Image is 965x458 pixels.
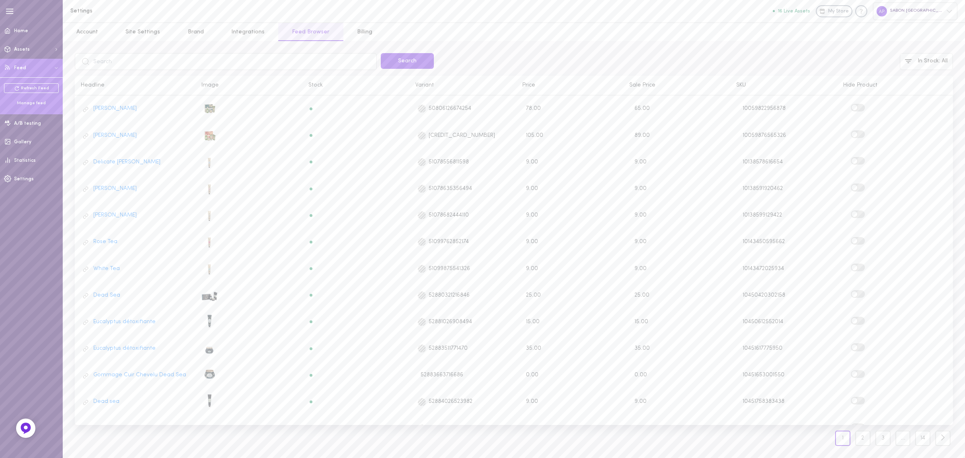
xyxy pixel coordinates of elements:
[93,132,137,139] a: [PERSON_NAME]
[743,372,784,378] span: 10451653001550
[743,132,786,138] span: 10059876565326
[14,140,31,144] span: Gallery
[833,431,853,446] a: 1
[634,398,647,404] span: 9.00
[4,83,59,93] a: Refresh Feed
[429,345,468,352] span: 52883511771470
[526,159,538,165] span: 9.00
[634,239,647,245] span: 9.00
[418,425,426,433] span: Dead sea
[418,211,426,219] span: Patchouli Lavender Vanilla
[634,345,650,351] span: 35.00
[418,132,426,140] span: Olive Bliss
[93,185,137,192] a: [PERSON_NAME]
[873,431,893,446] a: 3
[429,425,472,432] span: 52884236763470
[835,431,850,446] a: 1
[93,212,137,219] a: [PERSON_NAME]
[743,345,782,351] span: 10451617775950
[63,23,112,41] a: Account
[14,177,34,182] span: Settings
[526,292,541,298] span: 25.00
[873,2,957,20] div: SABON [GEOGRAPHIC_DATA]
[526,319,540,325] span: 15.00
[634,159,647,165] span: 9.00
[418,185,426,193] span: Green Rose
[743,186,783,192] span: 10138591920462
[743,212,782,218] span: 10138599129422
[634,105,650,111] span: 65.00
[421,371,463,379] span: 52883663716686
[743,159,783,165] span: 10138578616654
[526,132,543,138] span: 105.00
[915,431,930,446] a: 14
[623,82,730,89] div: Sale Price
[93,265,120,272] a: White Tea
[634,132,650,138] span: 89.00
[429,238,469,246] span: 51099762852174
[743,319,783,325] span: 10450612552014
[343,23,386,41] a: Billing
[93,398,119,405] a: Dead sea
[14,158,36,163] span: Statistics
[93,105,137,112] a: [PERSON_NAME]
[773,8,816,14] a: 16 Live Assets
[302,82,409,89] div: Stock
[418,398,426,406] span: Dead sea
[70,8,203,14] h1: Settings
[195,82,302,89] div: Image
[526,372,538,378] span: 0.00
[75,82,195,89] div: Headline
[112,23,174,41] a: Site Settings
[816,5,852,17] a: My Store
[913,431,933,446] a: 14
[20,422,32,434] img: Feedback Button
[418,291,426,299] span: Dead Sea
[743,105,786,111] span: 10059822956878
[526,239,538,245] span: 9.00
[93,425,119,432] a: Dead sea
[516,82,623,89] div: Price
[418,318,426,326] span: Eucalyptus détoxifiante
[743,292,785,298] span: 10450420302158
[14,47,30,52] span: Assets
[634,266,647,272] span: 9.00
[93,292,120,299] a: Dead Sea
[418,105,426,113] span: Olive Bliss
[381,53,434,69] button: Search
[418,158,426,166] span: Delicate Jasmine
[93,371,186,379] a: Gommage Cuir Chevelu Dead Sea
[429,185,472,192] span: 51078635356494
[93,345,156,352] a: Eucalyptus détoxifiante
[875,431,891,446] a: 3
[93,238,117,246] a: Rose Tea
[743,398,784,404] span: 10451758383438
[429,212,469,219] span: 51078682444110
[429,105,471,112] span: 50806126674254
[730,82,837,89] div: SKU
[429,132,495,139] span: [CREDIT_CARD_NUMBER]
[278,23,343,41] a: Feed Browser
[409,82,516,89] div: Variant
[855,431,871,446] a: 2
[429,292,470,299] span: 52880321216846
[634,292,649,298] span: 25.00
[418,265,426,273] span: White Tea
[773,8,810,14] button: 16 Live Assets
[218,23,278,41] a: Integrations
[526,212,538,218] span: 9.00
[429,265,470,272] span: 51099875541326
[853,431,873,446] a: 2
[93,318,156,326] a: Eucalyptus détoxifiante
[75,53,377,70] input: Search
[634,186,647,192] span: 9.00
[14,121,41,126] span: A/B testing
[526,398,538,404] span: 9.00
[526,186,538,192] span: 9.00
[429,398,472,405] span: 52884026523982
[418,345,426,353] span: Eucalyptus détoxifiante
[828,8,849,15] span: My Store
[174,23,218,41] a: Brand
[634,212,647,218] span: 9.00
[418,238,426,246] span: Rose Tea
